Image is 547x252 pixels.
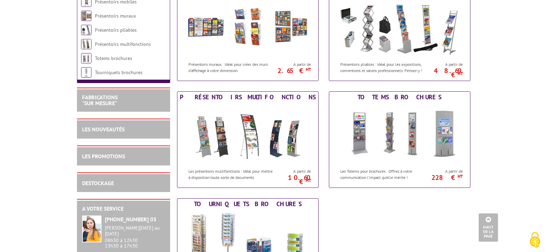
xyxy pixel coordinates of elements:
div: Totems brochures [331,93,468,101]
span: A partir de [428,169,463,174]
p: Les Totems pour brochures : Offrez à votre communication l’impact qu’elle mérite ! [340,168,426,180]
img: Présentoirs multifonctions [81,39,91,49]
sup: HT [458,173,463,179]
img: widget-service.jpg [82,215,101,242]
a: Totems brochures [95,55,132,61]
a: LES NOUVEAUTÉS [82,126,125,133]
a: Présentoirs multifonctions [95,41,151,47]
sup: HT [306,67,311,72]
p: Les présentoirs multifonctions : Idéal pour mettre à disposition toute sorte de documents [188,168,274,180]
img: Présentoirs muraux [81,11,91,21]
a: DESTOCKAGE [82,180,114,187]
p: Présentoirs muraux : Idéal pour créer des murs d'affichage à votre dimension. [188,61,274,73]
button: Cookies (fenêtre modale) [523,229,547,252]
div: Présentoirs multifonctions [179,93,316,101]
sup: HT [306,178,311,183]
a: FABRICATIONS"Sur Mesure" [82,94,118,107]
p: 10.60 € [272,175,311,184]
img: Totems brochures [81,53,91,63]
img: Tourniquets brochures [81,67,91,78]
img: Présentoirs multifonctions [184,103,312,165]
p: 228 € [424,175,463,180]
span: A partir de [276,169,311,174]
a: Haut de la page [479,213,498,242]
div: 08h30 à 12h30 13h30 à 17h30 [105,225,165,249]
img: Totems brochures [336,103,463,165]
a: Présentoirs pliables [95,27,137,33]
strong: [PHONE_NUMBER] 03 [105,216,156,223]
p: Présentoirs pliables : Idéal pour les expositions, conventions et salons professionnels. Pensez-y ! [340,61,426,73]
a: Tourniquets brochures [95,69,143,75]
a: Présentoirs muraux [95,13,136,19]
span: A partir de [428,62,463,67]
div: Tourniquets brochures [179,200,316,208]
p: 48.69 € [424,69,463,77]
p: 2.65 € [272,69,311,73]
div: [PERSON_NAME][DATE] au [DATE] [105,225,165,237]
span: A partir de [276,62,311,67]
sup: HT [458,71,463,77]
a: LES PROMOTIONS [82,153,125,160]
img: Présentoirs pliables [81,25,91,35]
img: Cookies (fenêtre modale) [526,231,544,249]
a: Totems brochures Totems brochures Les Totems pour brochures : Offrez à votre communication l’impa... [329,91,470,188]
h2: A votre service [82,206,165,212]
a: Présentoirs multifonctions Présentoirs multifonctions Les présentoirs multifonctions : Idéal pour... [177,91,319,188]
